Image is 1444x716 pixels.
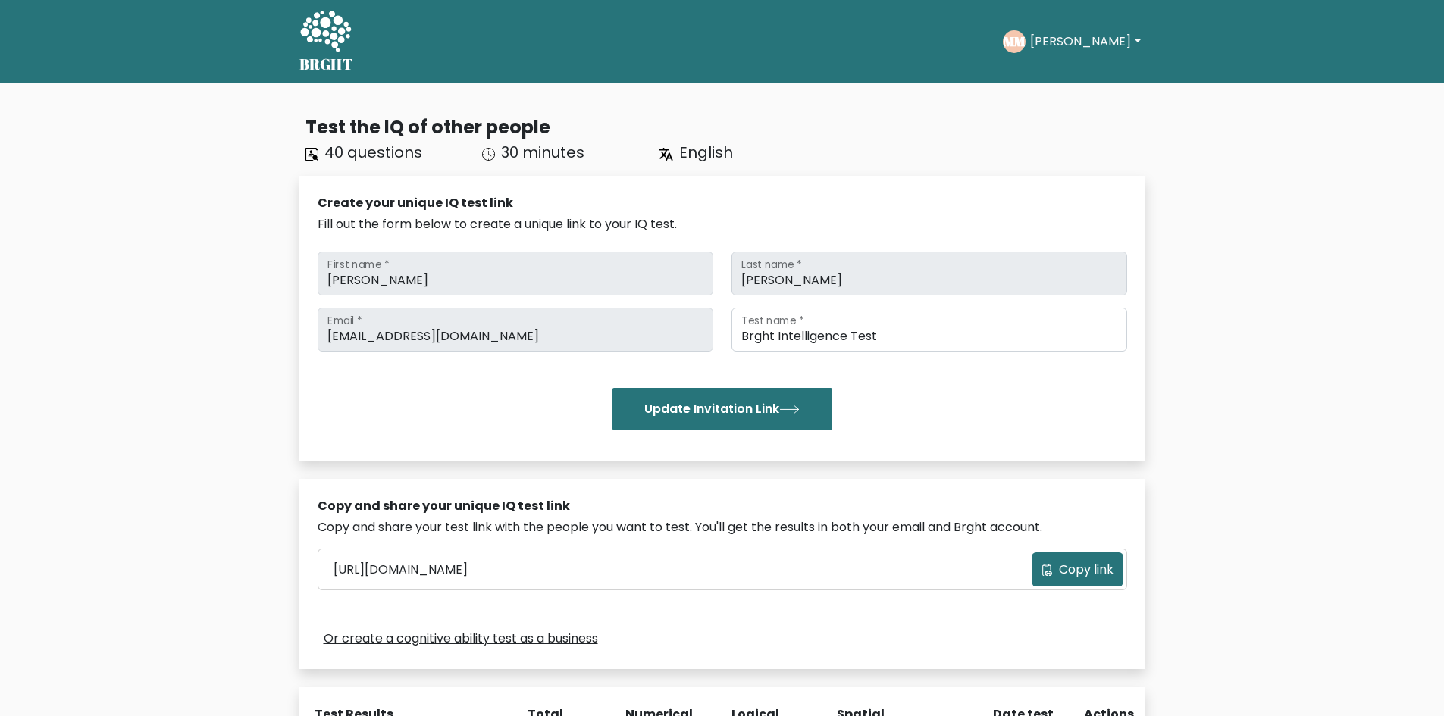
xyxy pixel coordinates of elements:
[324,142,422,163] span: 40 questions
[299,6,354,77] a: BRGHT
[1032,552,1123,586] button: Copy link
[318,194,1127,212] div: Create your unique IQ test link
[324,630,598,648] a: Or create a cognitive ability test as a business
[731,308,1127,352] input: Test name
[501,142,584,163] span: 30 minutes
[318,497,1127,515] div: Copy and share your unique IQ test link
[731,252,1127,295] input: Last name
[318,252,713,295] input: First name
[318,215,1127,233] div: Fill out the form below to create a unique link to your IQ test.
[318,308,713,352] input: Email
[612,388,832,430] button: Update Invitation Link
[305,114,1145,141] div: Test the IQ of other people
[679,142,733,163] span: English
[318,518,1127,536] div: Copy and share your test link with the people you want to test. You'll get the results in both yo...
[1026,32,1145,52] button: [PERSON_NAME]
[1059,561,1114,579] span: Copy link
[299,55,354,73] h5: BRGHT
[1004,33,1026,50] text: MM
